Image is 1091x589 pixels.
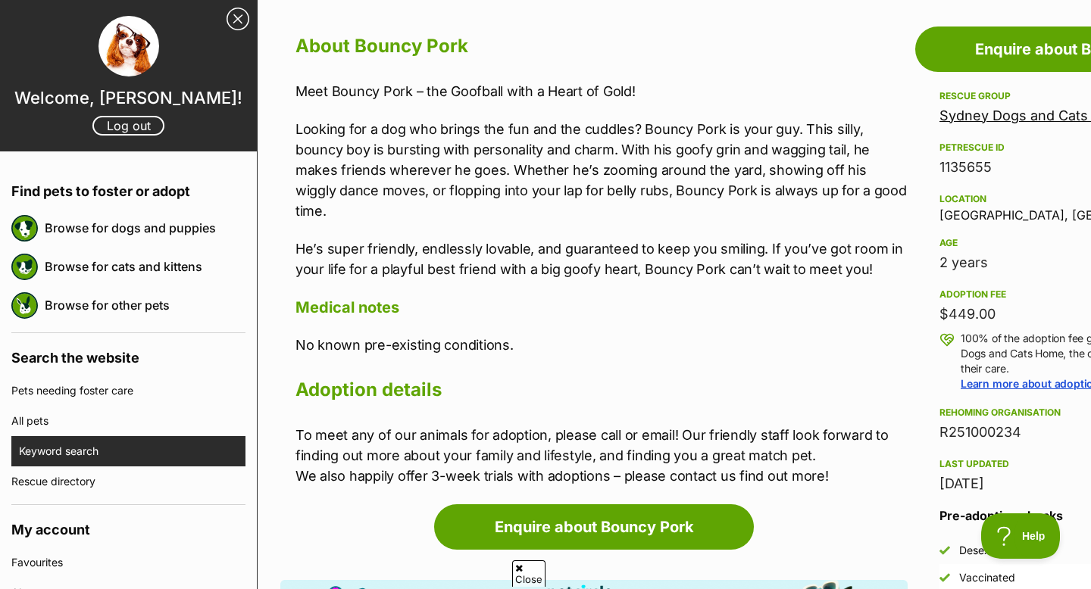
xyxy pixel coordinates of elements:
div: Vaccinated [959,570,1015,585]
p: No known pre-existing conditions. [295,335,908,355]
a: Pets needing foster care [11,376,245,406]
a: Enquire about Bouncy Pork [434,504,754,550]
a: Log out [92,116,164,136]
h4: Find pets to foster or adopt [11,167,245,209]
h4: Medical notes [295,298,908,317]
a: Rescue directory [11,466,245,497]
img: profile image [98,16,159,76]
h4: My account [11,505,245,547]
img: petrescue logo [11,254,38,280]
img: petrescue logo [11,292,38,319]
p: Meet Bouncy Pork – the Goofball with a Heart of Gold! [295,81,908,101]
div: Desexed [959,543,1003,558]
a: Favourites [11,547,245,578]
h2: Adoption details [295,373,908,407]
a: All pets [11,406,245,436]
a: Keyword search [19,436,245,466]
a: Browse for cats and kittens [45,251,245,282]
p: To meet any of our animals for adoption, please call or email! Our friendly staff look forward to... [295,425,908,486]
a: Browse for dogs and puppies [45,212,245,244]
a: Close Sidebar [227,8,249,30]
iframe: Help Scout Beacon - Open [981,513,1061,559]
a: Browse for other pets [45,289,245,321]
h4: Search the website [11,333,245,376]
h2: About Bouncy Pork [295,30,908,63]
p: Looking for a dog who brings the fun and the cuddles? Bouncy Pork is your guy. This silly, bouncy... [295,119,908,221]
p: He’s super friendly, endlessly lovable, and guaranteed to keep you smiling. If you’ve got room in... [295,238,908,279]
img: Yes [939,572,950,583]
img: petrescue logo [11,215,38,242]
span: Close [512,560,545,587]
img: Yes [939,545,950,556]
